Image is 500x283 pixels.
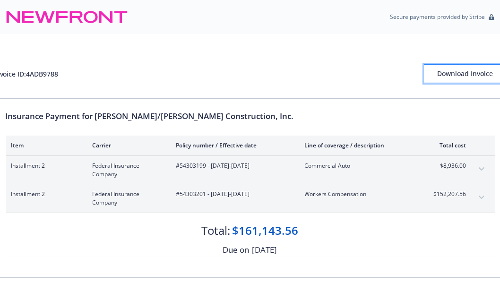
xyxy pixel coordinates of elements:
div: Total: [202,223,231,239]
div: Due on [223,244,250,256]
span: #54303199 - [DATE]-[DATE] [176,162,290,170]
div: Installment 2Federal Insurance Company#54303199 - [DATE]-[DATE]Commercial Auto$8,936.00expand con... [6,156,495,184]
span: $152,207.56 [431,190,466,198]
div: $161,143.56 [233,223,299,239]
span: Commercial Auto [305,162,416,170]
span: Federal Insurance Company [93,162,161,179]
span: Federal Insurance Company [93,190,161,207]
div: Total cost [431,141,466,149]
div: Item [11,141,78,149]
span: Installment 2 [11,162,78,170]
button: expand content [474,190,489,205]
span: Workers Compensation [305,190,416,198]
div: Line of coverage / description [305,141,416,149]
div: Insurance Payment for [PERSON_NAME]/[PERSON_NAME] Construction, Inc. [6,110,495,122]
div: Installment 2Federal Insurance Company#54303201 - [DATE]-[DATE]Workers Compensation$152,207.56exp... [6,184,495,213]
button: expand content [474,162,489,177]
div: Carrier [93,141,161,149]
span: Installment 2 [11,190,78,198]
div: Policy number / Effective date [176,141,290,149]
p: Secure payments provided by Stripe [390,13,485,21]
span: #54303201 - [DATE]-[DATE] [176,190,290,198]
span: $8,936.00 [431,162,466,170]
div: [DATE] [252,244,277,256]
